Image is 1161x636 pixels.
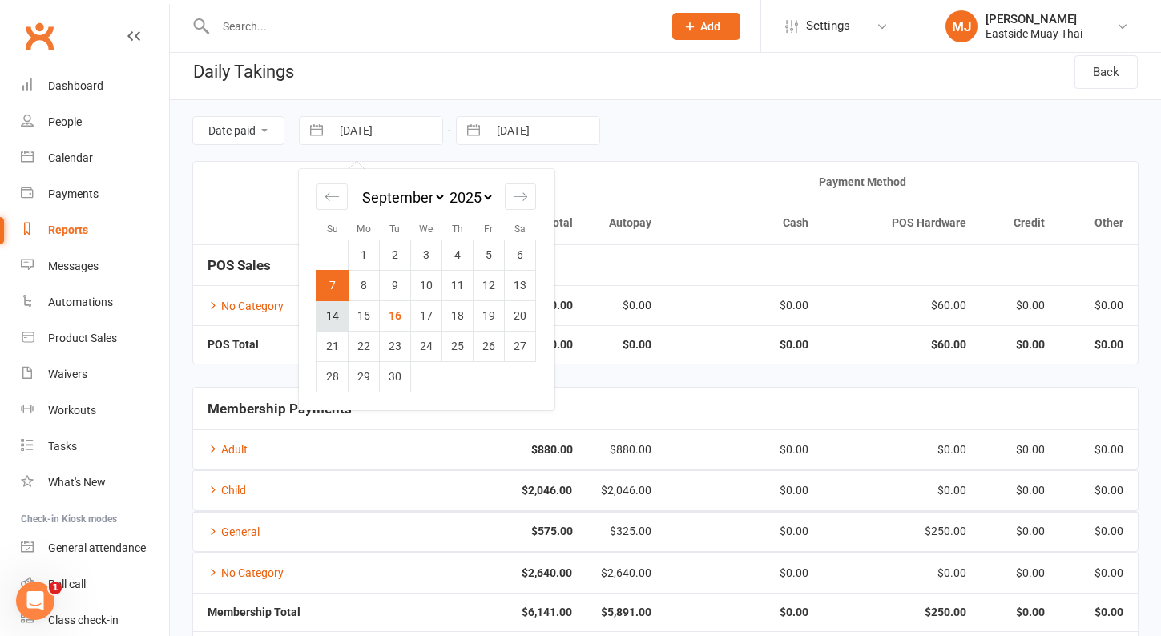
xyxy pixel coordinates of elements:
strong: $0.00 [995,606,1045,618]
div: $0.00 [680,525,808,537]
div: Roll call [48,578,86,590]
a: Dashboard [21,68,169,104]
td: Monday, September 15, 2025 [349,300,380,331]
td: Wednesday, September 17, 2025 [411,300,442,331]
a: General [208,525,260,538]
td: Tuesday, September 30, 2025 [380,361,411,392]
div: $0.00 [1074,567,1123,579]
div: Payments [48,187,99,200]
td: Saturday, September 27, 2025 [505,331,536,361]
strong: $0.00 [995,339,1045,351]
div: $0.00 [1074,444,1123,456]
a: Waivers [21,356,169,392]
div: What's New [48,476,106,489]
td: Monday, September 22, 2025 [349,331,380,361]
strong: $0.00 [1074,339,1123,351]
strong: Membership Total [208,606,300,618]
div: Workouts [48,404,96,417]
button: Add [672,13,740,40]
div: $0.00 [680,444,808,456]
a: General attendance kiosk mode [21,530,169,566]
td: Friday, September 26, 2025 [474,331,505,361]
strong: $0.00 [680,606,808,618]
div: General attendance [48,541,146,554]
a: Reports [21,212,169,248]
small: Mo [357,223,371,235]
td: Saturday, September 6, 2025 [505,240,536,270]
td: Sunday, September 14, 2025 [317,300,349,331]
div: $325.00 [602,525,651,537]
td: Wednesday, September 24, 2025 [411,331,442,361]
td: Sunday, September 28, 2025 [317,361,349,392]
div: $0.00 [680,485,808,497]
td: Tuesday, September 9, 2025 [380,270,411,300]
strong: $5,891.00 [601,606,651,618]
a: Calendar [21,140,169,176]
div: Messages [48,260,99,272]
div: People [48,115,82,128]
a: Automations [21,284,169,320]
td: Monday, September 29, 2025 [349,361,380,392]
a: Adult [208,443,248,456]
a: Roll call [21,566,169,602]
div: $0.00 [995,525,1045,537]
small: Fr [484,223,493,235]
h5: Membership Payments [208,401,1123,417]
iframe: Intercom live chat [16,582,54,620]
div: $0.00 [995,485,1045,497]
div: $0.00 [995,300,1045,312]
td: Tuesday, September 16, 2025 [380,300,411,331]
div: Automations [48,296,113,308]
span: 1 [49,582,62,594]
td: Sunday, September 21, 2025 [317,331,349,361]
a: Clubworx [19,16,59,56]
div: $2,046.00 [601,485,651,497]
a: What's New [21,465,169,501]
div: Move backward to switch to the previous month. [316,183,348,210]
div: Class check-in [48,614,119,626]
strong: $0.00 [680,339,808,351]
div: $0.00 [1074,485,1123,497]
div: [PERSON_NAME] [986,12,1082,26]
div: Payment Method [602,176,1123,188]
td: Thursday, September 18, 2025 [442,300,474,331]
strong: $60.00 [837,339,965,351]
small: We [419,223,433,235]
div: Move forward to switch to the next month. [505,183,536,210]
a: Child [208,484,246,497]
td: Friday, September 5, 2025 [474,240,505,270]
input: To [488,117,599,144]
strong: $2,046.00 [443,485,571,497]
td: Thursday, September 25, 2025 [442,331,474,361]
div: $0.00 [1074,300,1123,312]
div: Credit [995,217,1045,229]
a: People [21,104,169,140]
a: Messages [21,248,169,284]
a: No Category [208,300,284,312]
strong: POS Total [208,338,259,351]
div: Calendar [48,151,93,164]
span: Add [700,20,720,33]
td: Wednesday, September 3, 2025 [411,240,442,270]
div: Other [1074,217,1123,229]
div: $880.00 [602,444,651,456]
div: Autopay [602,217,651,229]
td: Friday, September 12, 2025 [474,270,505,300]
td: Monday, September 1, 2025 [349,240,380,270]
div: Eastside Muay Thai [986,26,1082,41]
td: Thursday, September 11, 2025 [442,270,474,300]
td: Thursday, September 4, 2025 [442,240,474,270]
div: Tasks [48,440,77,453]
td: Wednesday, September 10, 2025 [411,270,442,300]
a: Workouts [21,392,169,429]
strong: $250.00 [837,606,965,618]
div: $0.00 [680,567,808,579]
small: Tu [389,223,400,235]
strong: $880.00 [444,444,572,456]
div: Reports [48,223,88,236]
div: $2,640.00 [601,567,651,579]
td: Saturday, September 20, 2025 [505,300,536,331]
div: $0.00 [680,300,808,312]
div: $0.00 [837,444,965,456]
div: Cash [680,217,808,229]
